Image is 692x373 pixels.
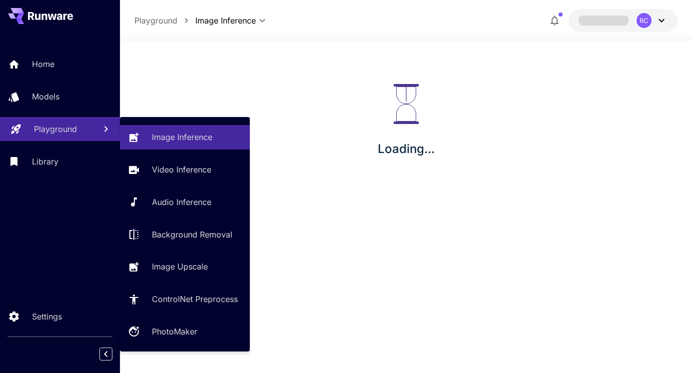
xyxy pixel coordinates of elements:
[32,155,58,167] p: Library
[152,163,211,175] p: Video Inference
[152,325,197,337] p: PhotoMaker
[120,254,250,279] a: Image Upscale
[120,157,250,182] a: Video Inference
[120,190,250,214] a: Audio Inference
[637,13,652,28] div: RC
[99,347,112,360] button: Collapse sidebar
[152,196,211,208] p: Audio Inference
[152,293,238,305] p: ControlNet Preprocess
[107,345,120,363] div: Collapse sidebar
[120,125,250,149] a: Image Inference
[152,260,208,272] p: Image Upscale
[195,14,256,26] span: Image Inference
[134,14,195,26] nav: breadcrumb
[120,222,250,246] a: Background Removal
[378,140,435,158] p: Loading...
[32,310,62,322] p: Settings
[32,90,59,102] p: Models
[120,319,250,344] a: PhotoMaker
[34,123,77,135] p: Playground
[152,131,212,143] p: Image Inference
[120,287,250,311] a: ControlNet Preprocess
[134,14,177,26] p: Playground
[32,58,54,70] p: Home
[152,228,232,240] p: Background Removal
